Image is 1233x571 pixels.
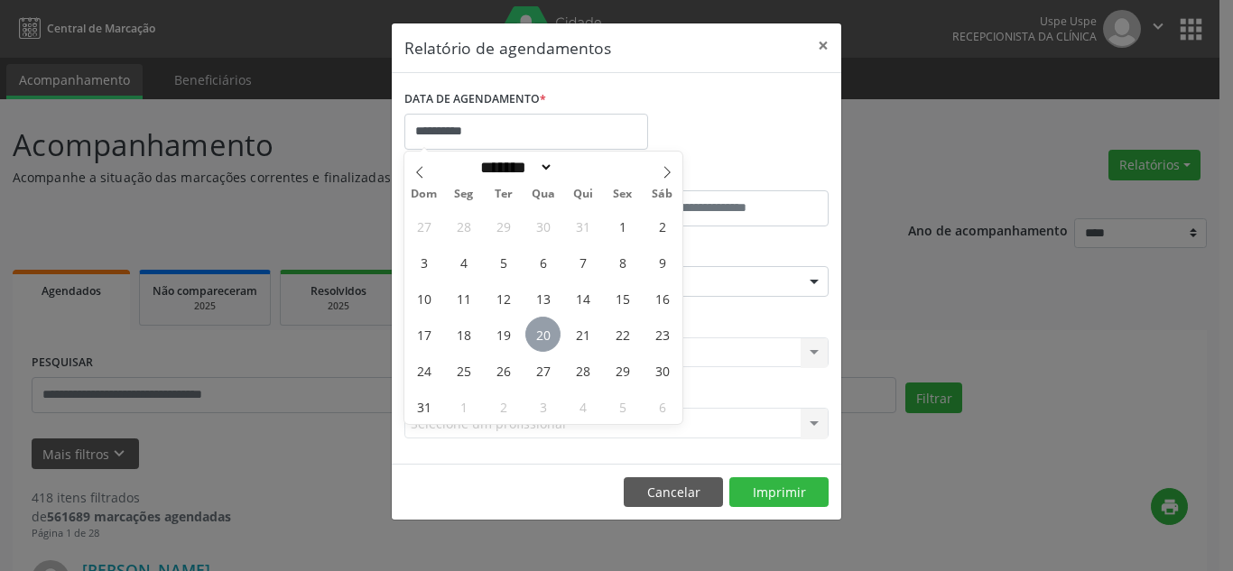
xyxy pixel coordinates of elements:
span: Agosto 9, 2025 [644,244,680,280]
span: Agosto 22, 2025 [605,317,640,352]
span: Julho 28, 2025 [446,208,481,244]
span: Agosto 13, 2025 [525,281,561,316]
span: Agosto 24, 2025 [406,353,441,388]
span: Agosto 12, 2025 [486,281,521,316]
span: Agosto 10, 2025 [406,281,441,316]
label: ATÉ [621,162,829,190]
span: Setembro 6, 2025 [644,389,680,424]
span: Agosto 27, 2025 [525,353,561,388]
span: Julho 30, 2025 [525,208,561,244]
span: Agosto 14, 2025 [565,281,600,316]
span: Agosto 28, 2025 [565,353,600,388]
span: Qui [563,189,603,200]
button: Imprimir [729,477,829,508]
span: Agosto 25, 2025 [446,353,481,388]
span: Agosto 30, 2025 [644,353,680,388]
span: Ter [484,189,524,200]
button: Cancelar [624,477,723,508]
span: Agosto 17, 2025 [406,317,441,352]
input: Year [553,158,613,177]
span: Agosto 8, 2025 [605,244,640,280]
span: Agosto 18, 2025 [446,317,481,352]
span: Agosto 19, 2025 [486,317,521,352]
span: Setembro 2, 2025 [486,389,521,424]
span: Sáb [643,189,682,200]
span: Agosto 23, 2025 [644,317,680,352]
span: Julho 27, 2025 [406,208,441,244]
span: Agosto 20, 2025 [525,317,561,352]
span: Agosto 16, 2025 [644,281,680,316]
h5: Relatório de agendamentos [404,36,611,60]
span: Agosto 4, 2025 [446,244,481,280]
span: Agosto 2, 2025 [644,208,680,244]
span: Agosto 31, 2025 [406,389,441,424]
span: Agosto 29, 2025 [605,353,640,388]
span: Agosto 15, 2025 [605,281,640,316]
span: Agosto 21, 2025 [565,317,600,352]
span: Agosto 3, 2025 [406,244,441,280]
span: Sex [603,189,643,200]
span: Julho 31, 2025 [565,208,600,244]
span: Agosto 11, 2025 [446,281,481,316]
span: Qua [524,189,563,200]
span: Julho 29, 2025 [486,208,521,244]
span: Dom [404,189,444,200]
span: Agosto 26, 2025 [486,353,521,388]
button: Close [805,23,841,68]
span: Agosto 1, 2025 [605,208,640,244]
span: Setembro 3, 2025 [525,389,561,424]
label: DATA DE AGENDAMENTO [404,86,546,114]
span: Agosto 6, 2025 [525,244,561,280]
span: Setembro 5, 2025 [605,389,640,424]
span: Setembro 1, 2025 [446,389,481,424]
select: Month [474,158,553,177]
span: Setembro 4, 2025 [565,389,600,424]
span: Agosto 7, 2025 [565,244,600,280]
span: Seg [444,189,484,200]
span: Agosto 5, 2025 [486,244,521,280]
